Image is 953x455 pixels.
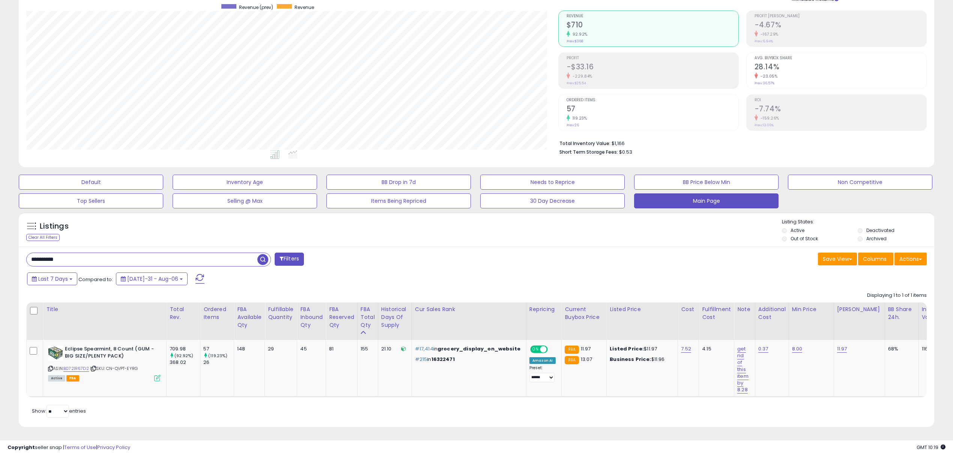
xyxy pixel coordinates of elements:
div: 148 [237,346,259,352]
span: Revenue [567,14,738,18]
div: Additional Cost [758,305,786,321]
label: Active [791,227,804,233]
small: 92.92% [570,31,588,37]
li: $1,166 [559,138,921,147]
div: Displaying 1 to 1 of 1 items [867,292,927,299]
div: Cost [681,305,696,313]
h2: 57 [567,105,738,115]
div: 81 [329,346,352,352]
span: Avg. Buybox Share [755,56,926,60]
h2: -4.67% [755,21,926,31]
button: Actions [894,253,927,265]
div: ASIN: [48,346,161,380]
a: 11.97 [837,345,847,353]
button: BB Price Below Min [634,175,779,190]
h2: $710 [567,21,738,31]
a: 8.00 [792,345,803,353]
span: FBA [66,375,79,382]
div: Fulfillable Quantity [268,305,294,321]
div: Repricing [529,305,558,313]
h2: -$33.16 [567,63,738,73]
button: Items Being Repriced [326,193,471,208]
div: seller snap | | [8,444,130,451]
div: Current Buybox Price [565,305,603,321]
span: 13.07 [581,356,592,363]
div: 709.98 [170,346,200,352]
div: $11.97 [610,346,672,352]
div: Amazon AI [529,357,556,364]
div: Clear All Filters [26,234,60,241]
div: Historical Days Of Supply [381,305,409,329]
span: [DATE]-31 - Aug-06 [127,275,178,283]
span: 11.97 [581,345,591,352]
b: Listed Price: [610,345,644,352]
div: Inv. value [922,305,941,321]
span: OFF [547,346,559,353]
button: Default [19,175,163,190]
small: -23.05% [758,73,778,79]
button: Selling @ Max [173,193,317,208]
span: 2025-08-14 10:19 GMT [917,444,945,451]
a: 7.52 [681,345,691,353]
div: 21.10 [381,346,406,352]
div: 26 [203,359,234,366]
div: 57 [203,346,234,352]
span: All listings currently available for purchase on Amazon [48,375,65,382]
div: FBA Total Qty [361,305,375,329]
small: Prev: 26 [567,123,579,127]
button: BB Drop in 7d [326,175,471,190]
div: 29 [268,346,291,352]
div: Preset: [529,365,556,382]
span: Revenue [295,4,314,10]
small: -167.29% [758,31,779,37]
img: 51JTp1qk6-L._SL40_.jpg [48,346,63,361]
b: Business Price: [610,356,651,363]
button: Non Competitive [788,175,932,190]
div: 45 [300,346,320,352]
label: Archived [866,235,887,242]
div: 4.15 [702,346,728,352]
div: 1165.60 [922,346,938,352]
span: Show: entries [32,407,86,415]
a: Terms of Use [64,444,96,451]
button: Needs to Reprice [480,175,625,190]
span: Last 7 Days [38,275,68,283]
small: (92.92%) [174,353,193,359]
label: Deactivated [866,227,894,233]
button: 30 Day Decrease [480,193,625,208]
small: FBA [565,346,579,354]
button: Main Page [634,193,779,208]
div: Listed Price [610,305,675,313]
div: BB Share 24h. [888,305,915,321]
span: #17,414 [415,345,433,352]
small: Prev: 6.94% [755,39,773,43]
b: Total Inventory Value: [559,140,610,147]
label: Out of Stock [791,235,818,242]
div: Note [737,305,752,313]
b: Eclipse Spearmint, 8 Count (GUM - BIG SIZE/PLENTY PACK) [65,346,156,361]
div: Cur Sales Rank [415,305,523,313]
h5: Listings [40,221,69,232]
a: B0721R67D2 [63,365,89,372]
span: grocery_display_on_website [437,345,520,352]
small: Prev: $25.54 [567,81,586,85]
div: 155 [361,346,372,352]
span: #215 [415,356,427,363]
div: FBA Reserved Qty [329,305,354,329]
button: Filters [275,253,304,266]
small: Prev: 13.06% [755,123,774,127]
span: $0.53 [619,148,632,156]
span: ON [531,346,540,353]
h2: 28.14% [755,63,926,73]
small: -229.84% [570,73,592,79]
small: Prev: $368 [567,39,583,43]
div: Total Rev. [170,305,197,321]
h2: -7.74% [755,105,926,115]
a: Privacy Policy [97,444,130,451]
span: Ordered Items [567,98,738,102]
span: 16322471 [431,356,455,363]
small: Prev: 36.57% [755,81,774,85]
button: Last 7 Days [27,272,77,285]
div: 368.02 [170,359,200,366]
small: -159.26% [758,115,779,121]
